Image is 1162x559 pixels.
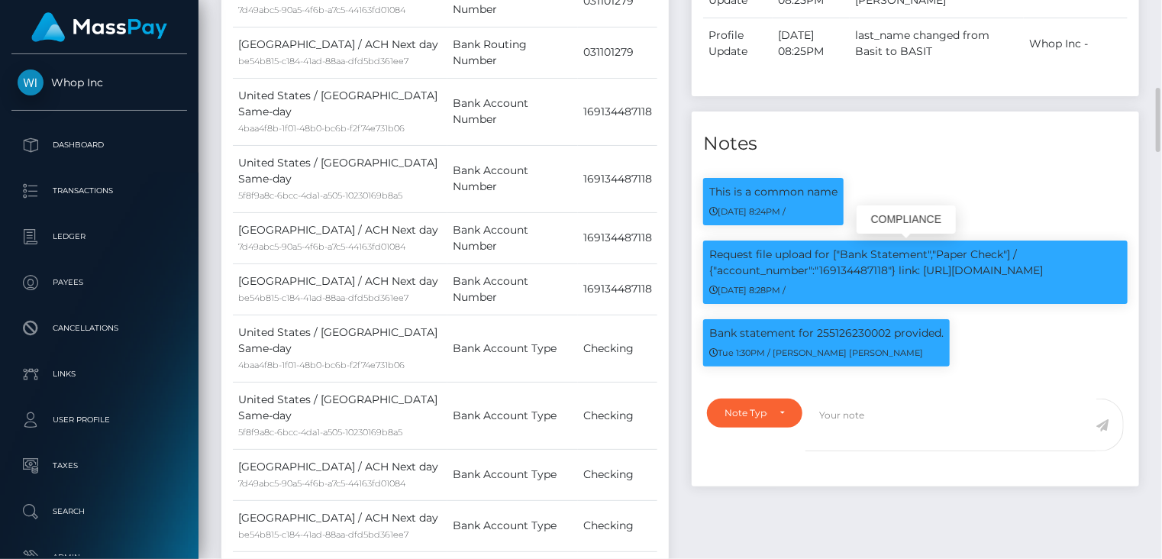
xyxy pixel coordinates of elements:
[18,225,181,248] p: Ledger
[11,126,187,164] a: Dashboard
[578,263,657,315] td: 169134487118
[18,179,181,202] p: Transactions
[447,382,578,449] td: Bank Account Type
[11,76,187,89] span: Whop Inc
[18,69,44,95] img: Whop Inc
[447,27,578,78] td: Bank Routing Number
[850,18,1024,69] td: last_name changed from Basit to BASIT
[725,407,767,419] div: Note Type
[578,27,657,78] td: 031101279
[709,285,786,296] small: [DATE] 8:28PM /
[578,449,657,500] td: Checking
[18,317,181,340] p: Cancellations
[238,427,402,438] small: 5f8f9a8c-6bcc-4da1-a505-10230169b8a5
[233,27,447,78] td: [GEOGRAPHIC_DATA] / ACH Next day
[578,500,657,551] td: Checking
[709,347,923,358] small: Tue 1:30PM / [PERSON_NAME] [PERSON_NAME]
[238,529,408,540] small: be54b815-c184-41ad-88aa-dfd5bd361ee7
[11,172,187,210] a: Transactions
[233,78,447,145] td: United States / [GEOGRAPHIC_DATA] Same-day
[18,454,181,477] p: Taxes
[31,12,167,42] img: MassPay Logo
[703,131,1128,157] h4: Notes
[447,500,578,551] td: Bank Account Type
[233,212,447,263] td: [GEOGRAPHIC_DATA] / ACH Next day
[238,56,408,66] small: be54b815-c184-41ad-88aa-dfd5bd361ee7
[11,309,187,347] a: Cancellations
[11,493,187,531] a: Search
[578,382,657,449] td: Checking
[233,449,447,500] td: [GEOGRAPHIC_DATA] / ACH Next day
[707,399,802,428] button: Note Type
[233,145,447,212] td: United States / [GEOGRAPHIC_DATA] Same-day
[18,271,181,294] p: Payees
[233,315,447,382] td: United States / [GEOGRAPHIC_DATA] Same-day
[11,401,187,439] a: User Profile
[578,78,657,145] td: 169134487118
[18,134,181,157] p: Dashboard
[18,409,181,431] p: User Profile
[238,190,402,201] small: 5f8f9a8c-6bcc-4da1-a505-10230169b8a5
[773,18,850,69] td: [DATE] 08:25PM
[18,500,181,523] p: Search
[447,315,578,382] td: Bank Account Type
[447,449,578,500] td: Bank Account Type
[11,263,187,302] a: Payees
[11,355,187,393] a: Links
[709,206,786,217] small: [DATE] 8:24PM /
[709,184,838,200] p: This is a common name
[238,292,408,303] small: be54b815-c184-41ad-88aa-dfd5bd361ee7
[447,263,578,315] td: Bank Account Number
[857,205,956,234] div: COMPLIANCE
[238,360,405,370] small: 4baa4f8b-1f01-48b0-bc6b-f2f74e731b06
[1024,18,1128,69] td: Whop Inc -
[233,500,447,551] td: [GEOGRAPHIC_DATA] / ACH Next day
[11,218,187,256] a: Ledger
[703,18,773,69] td: Profile Update
[233,382,447,449] td: United States / [GEOGRAPHIC_DATA] Same-day
[709,247,1122,279] p: Request file upload for ["Bank Statement","Paper Check"] / {"account_number":"169134487118"} link...
[447,145,578,212] td: Bank Account Number
[447,212,578,263] td: Bank Account Number
[447,78,578,145] td: Bank Account Number
[578,145,657,212] td: 169134487118
[578,315,657,382] td: Checking
[709,325,944,341] p: Bank statement for 255126230002 provided.
[238,241,405,252] small: 7d49abc5-90a5-4f6b-a7c5-44163fd01084
[11,447,187,485] a: Taxes
[238,478,405,489] small: 7d49abc5-90a5-4f6b-a7c5-44163fd01084
[233,263,447,315] td: [GEOGRAPHIC_DATA] / ACH Next day
[18,363,181,386] p: Links
[238,5,405,15] small: 7d49abc5-90a5-4f6b-a7c5-44163fd01084
[578,212,657,263] td: 169134487118
[238,123,405,134] small: 4baa4f8b-1f01-48b0-bc6b-f2f74e731b06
